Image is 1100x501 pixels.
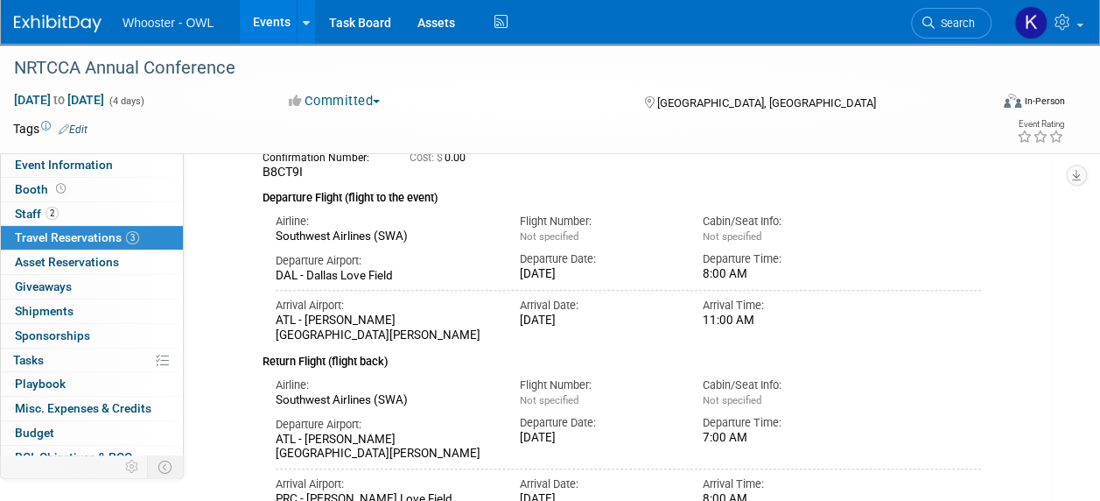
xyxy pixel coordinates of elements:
div: Arrival Date: [520,476,676,492]
span: Sponsorships [15,328,90,342]
div: Flight Number: [520,214,676,229]
span: to [51,93,67,107]
div: [DATE] [520,314,676,328]
span: [GEOGRAPHIC_DATA], [GEOGRAPHIC_DATA] [657,96,876,109]
img: Format-Inperson.png [1004,94,1021,108]
span: (4 days) [108,95,144,107]
a: Playbook [1,372,183,396]
div: 7:00 AM [702,431,858,446]
div: Departure Time: [702,415,858,431]
div: Return Flight (flight back) [263,343,981,370]
span: Shipments [15,304,74,318]
span: Cost: $ [410,152,445,164]
span: Tasks [13,353,44,367]
span: 3 [126,231,139,244]
a: Misc. Expenses & Credits [1,397,183,420]
span: B8CT9I [263,165,303,179]
div: Arrival Date: [520,298,676,314]
span: Budget [15,426,54,440]
span: Not specified [520,230,578,243]
div: Event Rating [1017,120,1064,129]
span: [DATE] [DATE] [13,92,105,108]
div: DAL - Dallas Love Field [276,269,494,284]
a: Shipments [1,300,183,323]
div: 8:00 AM [702,267,858,282]
div: Departure Airport: [276,417,494,433]
span: Giveaways [15,279,72,293]
div: In-Person [1024,95,1065,108]
div: Confirmation Number: [263,146,383,165]
span: 0.00 [410,152,473,164]
div: NRTCCA Annual Conference [8,53,975,84]
div: [DATE] [520,267,676,282]
span: Not specified [702,394,760,406]
div: Arrival Time: [702,298,858,314]
a: Tasks [1,349,183,372]
span: ROI, Objectives & ROO [15,450,132,464]
td: Toggle Event Tabs [148,455,184,478]
div: Arrival Time: [702,476,858,492]
img: Kamila Castaneda [1014,6,1047,39]
a: Budget [1,421,183,445]
a: Event Information [1,153,183,177]
a: Sponsorships [1,324,183,348]
span: Booth not reserved yet [53,182,69,195]
div: Arrival Airport: [276,298,494,314]
span: 2 [46,207,59,220]
div: Cabin/Seat Info: [702,378,858,393]
div: 11:00 AM [702,314,858,328]
div: Southwest Airlines (SWA) [276,229,494,244]
span: Not specified [520,394,578,406]
span: Search [935,17,975,30]
div: Departure Date: [520,415,676,431]
span: Asset Reservations [15,255,119,269]
a: Travel Reservations3 [1,226,183,250]
a: Search [911,8,991,39]
div: ATL - [PERSON_NAME][GEOGRAPHIC_DATA][PERSON_NAME] [276,314,494,343]
div: Flight Number: [520,378,676,393]
a: Staff2 [1,202,183,226]
a: ROI, Objectives & ROO [1,446,183,469]
div: [DATE] [520,431,676,446]
div: Airline: [276,378,494,393]
span: Travel Reservations [15,230,139,244]
span: Playbook [15,377,66,391]
span: Whooster - OWL [123,16,214,30]
div: Cabin/Seat Info: [702,214,858,229]
td: Personalize Event Tab Strip [117,455,148,478]
button: Committed [283,92,387,110]
div: Departure Date: [520,251,676,267]
div: Departure Airport: [276,253,494,269]
div: ATL - [PERSON_NAME][GEOGRAPHIC_DATA][PERSON_NAME] [276,433,494,462]
span: Staff [15,207,59,221]
div: Arrival Airport: [276,476,494,492]
img: ExhibitDay [14,15,102,32]
div: Departure Flight (flight to the event) [263,180,981,207]
div: Southwest Airlines (SWA) [276,393,494,408]
span: Not specified [702,230,760,243]
a: Edit [59,123,88,136]
span: Booth [15,182,69,196]
div: Departure Time: [702,251,858,267]
a: Giveaways [1,275,183,299]
div: Airline: [276,214,494,229]
span: Misc. Expenses & Credits [15,401,151,415]
a: Booth [1,178,183,201]
td: Tags [13,120,88,138]
div: Event Format [912,91,1065,117]
a: Asset Reservations [1,250,183,274]
span: Event Information [15,158,113,172]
